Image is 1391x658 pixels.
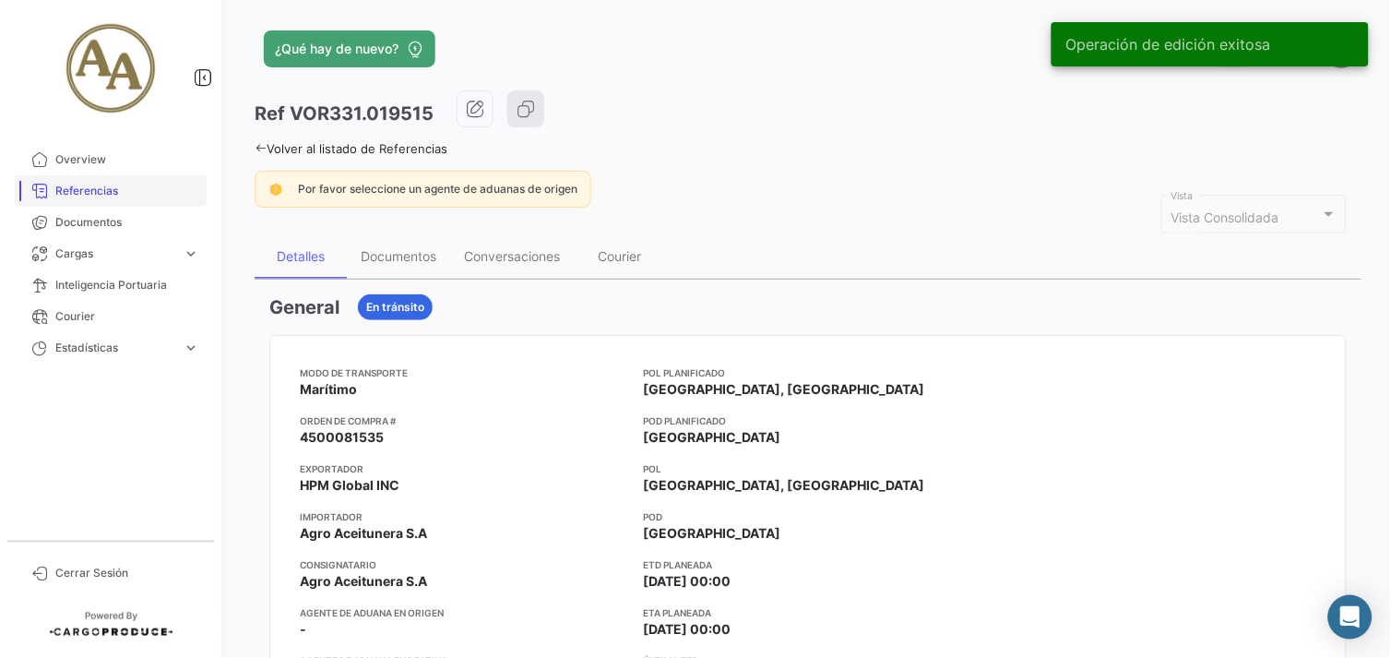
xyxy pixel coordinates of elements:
app-card-info-title: Agente de Aduana en Origen [300,605,629,620]
button: ¿Qué hay de nuevo? [264,30,435,67]
a: Referencias [15,175,207,207]
span: Referencias [55,183,199,199]
span: expand_more [183,340,199,356]
app-card-info-title: ETA planeada [644,605,973,620]
a: Documentos [15,207,207,238]
span: ¿Qué hay de nuevo? [275,40,398,58]
app-card-info-title: POD [644,509,973,524]
a: Inteligencia Portuaria [15,269,207,301]
span: Inteligencia Portuaria [55,277,199,293]
span: Agro Aceitunera S.A [300,572,427,591]
h3: General [269,294,339,320]
div: Documentos [361,248,436,264]
app-card-info-title: POL Planificado [644,365,973,380]
div: Courier [599,248,642,264]
span: Agro Aceitunera S.A [300,524,427,543]
div: Conversaciones [464,248,560,264]
span: Estadísticas [55,340,175,356]
span: expand_more [183,245,199,262]
h3: Ref VOR331.019515 [255,101,434,126]
app-card-info-title: Modo de Transporte [300,365,629,380]
span: [GEOGRAPHIC_DATA], [GEOGRAPHIC_DATA] [644,476,925,495]
a: Volver al listado de Referencias [255,141,447,156]
span: Documentos [55,214,199,231]
div: Abrir Intercom Messenger [1328,595,1373,640]
app-card-info-title: Orden de Compra # [300,413,629,428]
a: Courier [15,301,207,332]
div: Detalles [277,248,325,264]
app-card-info-title: POL [644,461,973,476]
span: Courier [55,308,199,325]
span: Marítimo [300,380,357,399]
app-card-info-title: Exportador [300,461,629,476]
app-card-info-title: Importador [300,509,629,524]
span: [GEOGRAPHIC_DATA] [644,524,781,543]
img: 852fc388-10ad-47fd-b232-e98225ca49a8.jpg [65,22,157,114]
span: Cerrar Sesión [55,565,199,581]
span: Overview [55,151,199,168]
app-card-info-title: ETD planeada [644,557,973,572]
span: - [300,620,306,639]
span: [DATE] 00:00 [644,620,731,639]
span: Operación de edición exitosa [1066,35,1271,54]
span: [GEOGRAPHIC_DATA], [GEOGRAPHIC_DATA] [644,380,925,399]
span: HPM Global INC [300,476,399,495]
span: Cargas [55,245,175,262]
app-card-info-title: Consignatario [300,557,629,572]
mat-select-trigger: Vista Consolidada [1171,209,1279,225]
span: En tránsito [366,299,424,316]
span: Por favor seleccione un agente de aduanas de origen [298,182,577,196]
span: 4500081535 [300,428,384,447]
span: [GEOGRAPHIC_DATA] [644,428,781,447]
a: Overview [15,144,207,175]
span: [DATE] 00:00 [644,572,731,591]
app-card-info-title: POD Planificado [644,413,973,428]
